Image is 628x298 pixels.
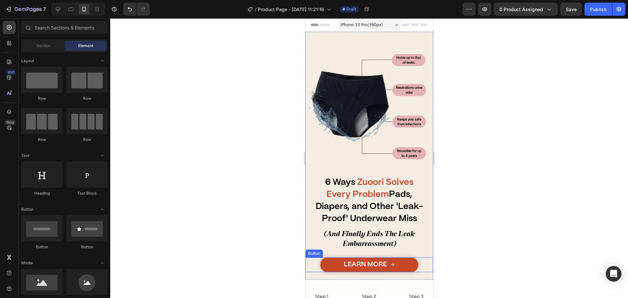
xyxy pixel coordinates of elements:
button: 7 [3,3,49,16]
span: Text [21,153,29,159]
span: Product Page - [DATE] 11:21:16 [258,6,324,13]
input: Search Sections & Elements [21,21,108,34]
div: Open Intercom Messenger [606,266,621,282]
div: Row [66,96,108,101]
div: 450 [6,70,16,75]
span: Button [21,206,33,212]
div: Publish [590,6,606,13]
div: Beta [5,120,16,125]
button: Publish [584,3,612,16]
span: Element [78,43,93,49]
span: Toggle open [97,56,108,66]
span: Toggle open [97,204,108,215]
div: Button [21,244,62,250]
div: Undo/Redo [123,3,150,16]
span: Save [566,7,577,12]
span: Media [21,260,33,266]
button: 0 product assigned [494,3,558,16]
span: Toggle open [97,150,108,161]
span: 0 product assigned [499,6,543,13]
div: Row [21,137,62,143]
p: 7 [43,5,46,13]
button: Save [560,3,582,16]
div: Heading [21,190,62,196]
span: Toggle open [97,258,108,268]
span: / [255,6,256,13]
div: Text Block [66,190,108,196]
div: Button [66,244,108,250]
div: Row [66,137,108,143]
iframe: Design area [305,18,433,298]
span: Layout [21,58,34,64]
span: Section [36,43,50,49]
span: Draft [346,6,356,12]
div: Row [21,96,62,101]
